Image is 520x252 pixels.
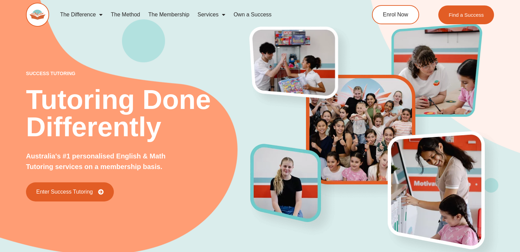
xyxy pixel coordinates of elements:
p: Australia's #1 personalised English & Math Tutoring services on a membership basis. [26,151,190,172]
span: Find a Success [449,12,484,17]
a: Enrol Now [372,5,419,24]
a: Services [194,7,229,23]
a: Find a Success [438,5,494,24]
p: success tutoring [26,71,251,76]
nav: Menu [56,7,345,23]
a: Enter Success Tutoring [26,182,114,201]
a: The Difference [56,7,107,23]
a: The Method [107,7,144,23]
span: Enrol Now [383,12,408,17]
h2: Tutoring Done Differently [26,86,251,141]
span: Enter Success Tutoring [36,189,93,195]
a: Own a Success [229,7,276,23]
a: The Membership [144,7,194,23]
